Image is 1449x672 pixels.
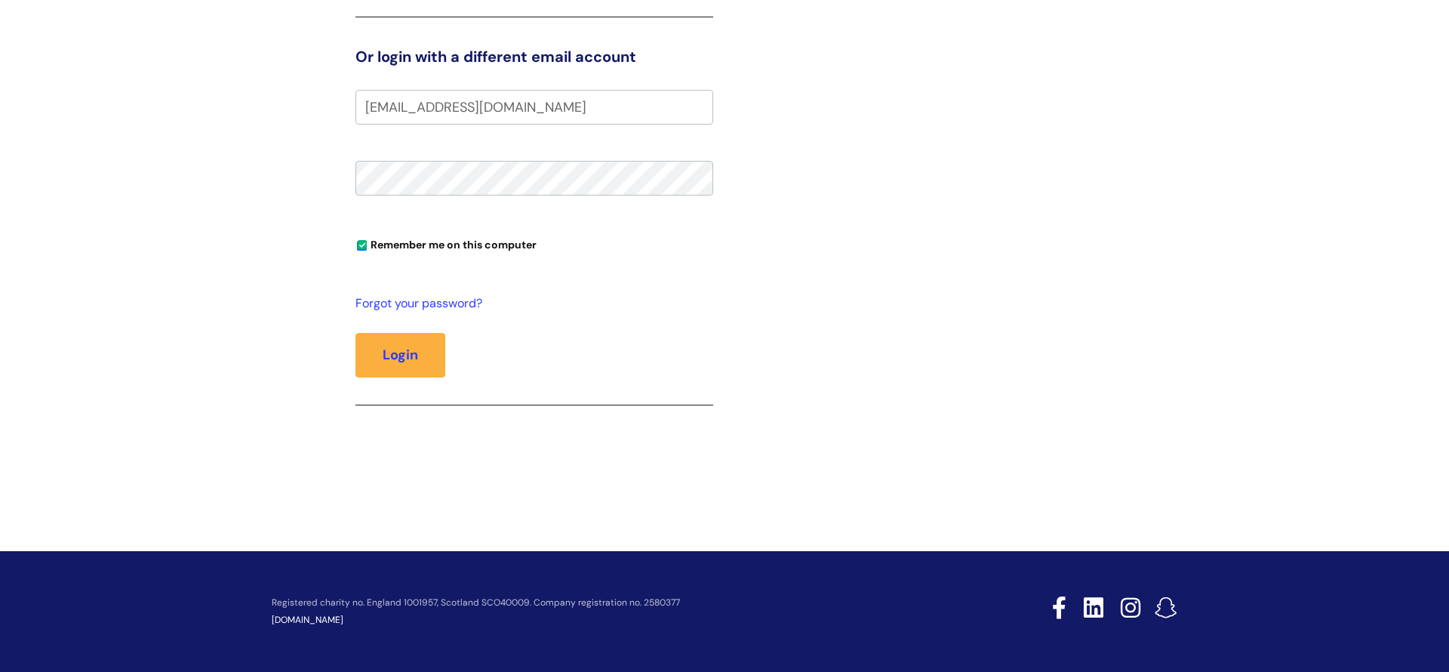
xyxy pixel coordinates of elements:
[355,293,706,315] a: Forgot your password?
[272,614,343,626] a: [DOMAIN_NAME]
[355,232,713,256] div: You can uncheck this option if you're logging in from a shared device
[355,333,445,377] button: Login
[355,235,537,251] label: Remember me on this computer
[357,241,367,251] input: Remember me on this computer
[355,48,713,66] h3: Or login with a different email account
[272,598,945,608] p: Registered charity no. England 1001957, Scotland SCO40009. Company registration no. 2580377
[355,90,713,125] input: Your e-mail address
